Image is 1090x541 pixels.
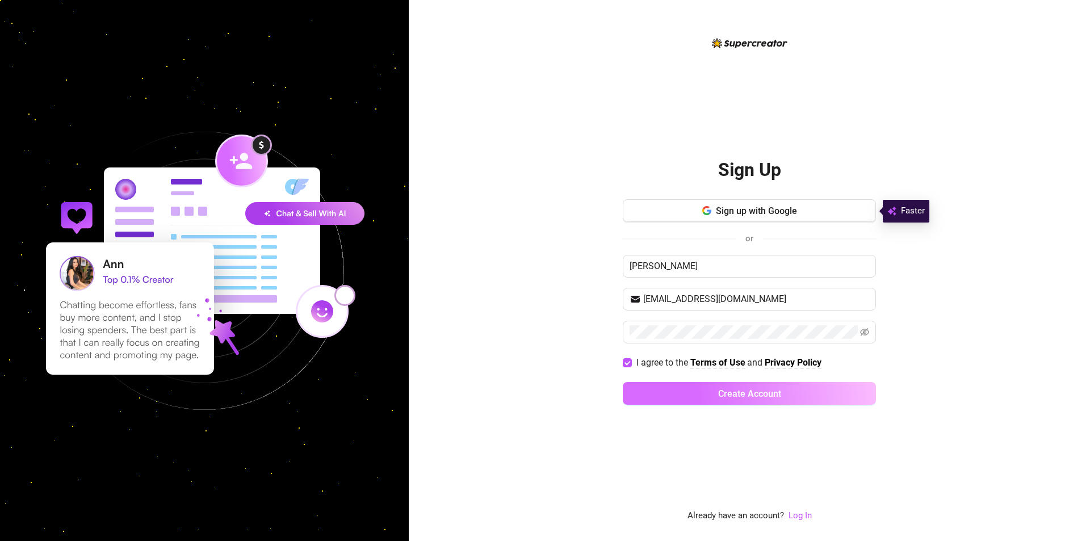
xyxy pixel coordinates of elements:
span: Sign up with Google [716,206,797,216]
span: eye-invisible [860,328,869,337]
h2: Sign Up [718,158,781,182]
a: Terms of Use [690,357,745,369]
img: logo-BBDzfeDw.svg [712,38,787,48]
strong: Privacy Policy [765,357,821,368]
span: or [745,233,753,244]
span: Faster [901,204,925,218]
span: I agree to the [636,357,690,368]
a: Privacy Policy [765,357,821,369]
img: signup-background-D0MIrEPF.svg [8,74,401,467]
a: Log In [789,510,812,521]
a: Log In [789,509,812,523]
input: Your email [643,292,869,306]
button: Create Account [623,382,876,405]
img: svg%3e [887,204,896,218]
button: Sign up with Google [623,199,876,222]
span: Already have an account? [687,509,784,523]
span: and [747,357,765,368]
strong: Terms of Use [690,357,745,368]
span: Create Account [718,388,781,399]
input: Enter your Name [623,255,876,278]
